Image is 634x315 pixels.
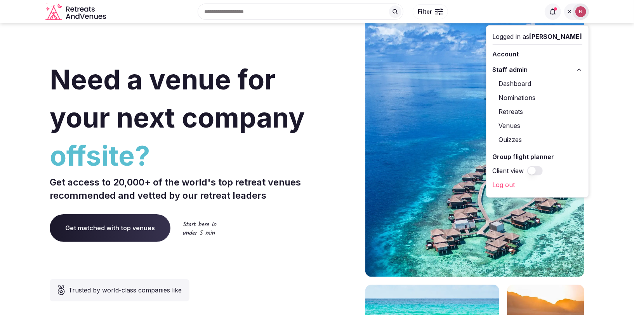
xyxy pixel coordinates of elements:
a: Log out [493,178,582,191]
div: Logged in as [493,32,582,41]
span: Trusted by world-class companies like [68,285,182,295]
a: Get matched with top venues [50,214,170,241]
button: Filter [413,4,448,19]
svg: Retreats and Venues company logo [45,3,108,21]
span: offsite? [50,137,314,175]
a: Venues [493,119,582,132]
a: Retreats [493,105,582,118]
img: Nathalia Bilotti [575,6,586,17]
p: Get access to 20,000+ of the world's top retreat venues recommended and vetted by our retreat lea... [50,176,314,202]
a: Account [493,48,582,60]
span: Filter [418,8,432,16]
a: Nominations [493,91,582,104]
a: Quizzes [493,133,582,146]
img: Start here in under 5 min [183,221,217,235]
label: Client view [493,166,524,175]
a: Dashboard [493,77,582,90]
span: Need a venue for your next company [50,63,305,134]
a: Visit the homepage [45,3,108,21]
a: Group flight planner [493,150,582,163]
span: [PERSON_NAME] [530,33,582,40]
button: Staff admin [493,63,582,76]
span: Staff admin [493,65,528,74]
